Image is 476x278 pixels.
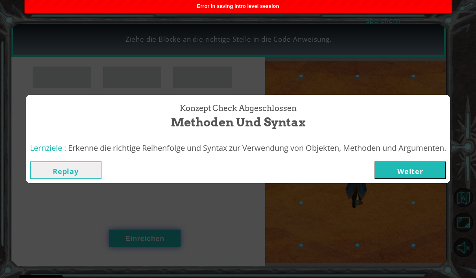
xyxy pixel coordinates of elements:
[180,103,297,114] span: Konzept Check Abgeschlossen
[68,143,446,153] span: Erkenne die richtige Reihenfolge und Syntax zur Verwendung von Objekten, Methoden und Argumenten.
[197,3,279,9] span: Error in saving intro level session
[375,161,446,179] button: Weiter
[171,114,306,131] span: Methoden und Syntax
[30,143,66,153] span: Lernziele :
[30,161,101,179] button: Replay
